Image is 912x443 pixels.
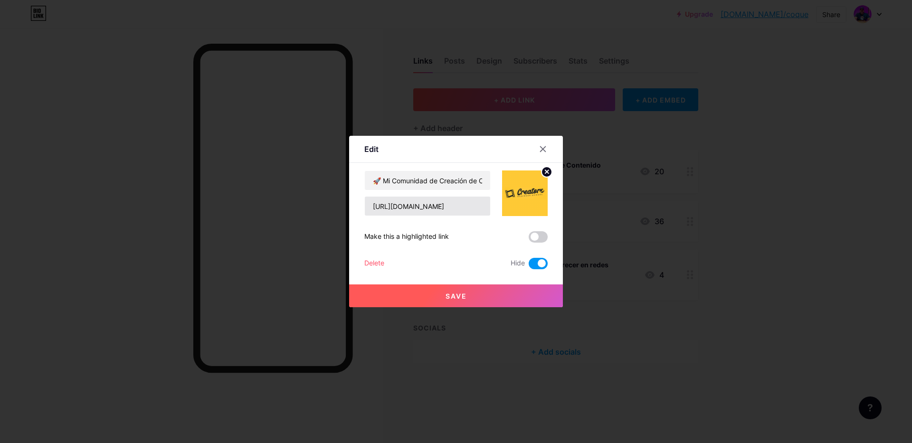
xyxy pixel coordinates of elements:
div: Delete [364,258,384,269]
span: Hide [511,258,525,269]
input: Title [365,171,490,190]
img: link_thumbnail [502,170,548,216]
input: URL [365,197,490,216]
div: Make this a highlighted link [364,231,449,243]
span: Save [446,292,467,300]
div: Edit [364,143,379,155]
button: Save [349,284,563,307]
